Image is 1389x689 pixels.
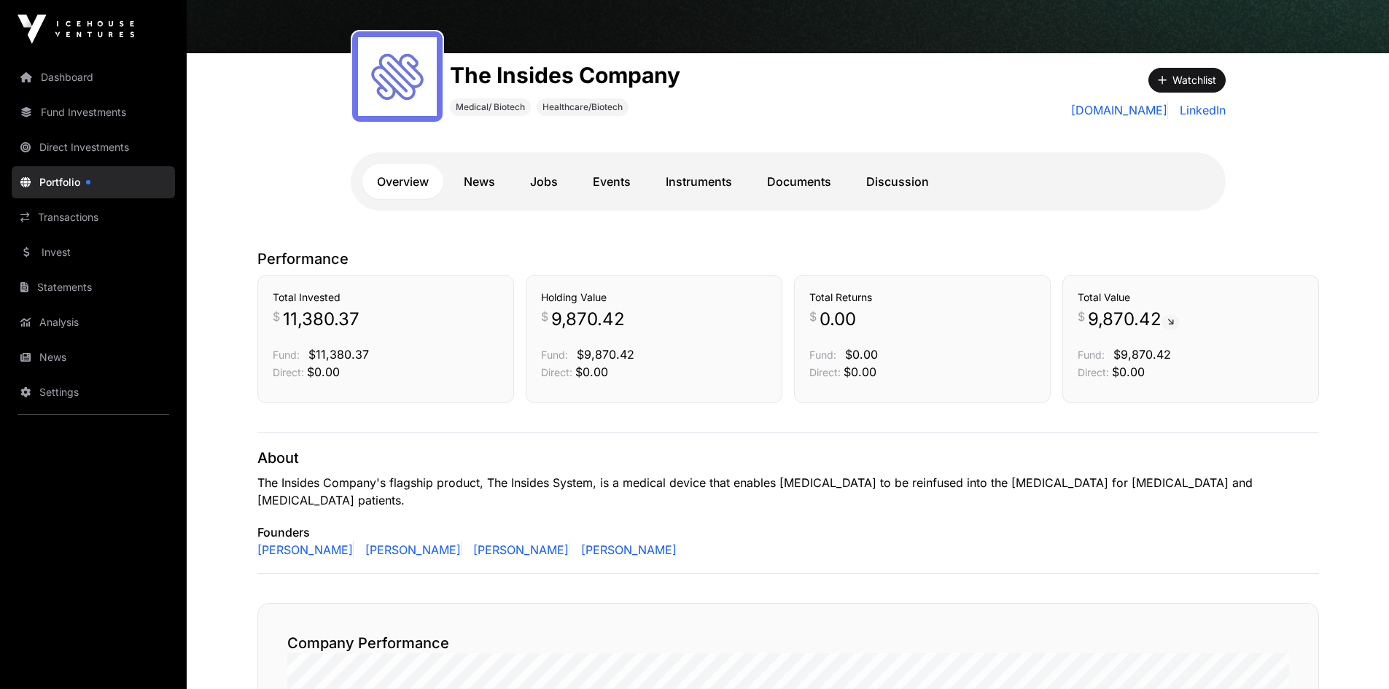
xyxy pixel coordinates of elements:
span: $0.00 [1112,365,1145,379]
h1: The Insides Company [450,62,680,88]
a: Documents [752,164,846,199]
a: Discussion [852,164,943,199]
a: [PERSON_NAME] [467,541,569,558]
h3: Total Returns [809,290,1035,305]
a: Jobs [515,164,572,199]
a: [PERSON_NAME] [257,541,354,558]
span: Fund: [1078,349,1105,361]
button: Watchlist [1148,68,1226,93]
span: 9,870.42 [551,308,625,331]
span: 11,380.37 [283,308,359,331]
a: Settings [12,376,175,408]
span: Healthcare/Biotech [542,101,623,113]
a: Instruments [651,164,747,199]
a: Invest [12,236,175,268]
span: $ [809,308,817,325]
span: Fund: [809,349,836,361]
span: $0.00 [575,365,608,379]
span: Fund: [273,349,300,361]
h3: Holding Value [541,290,767,305]
span: $0.00 [307,365,340,379]
span: $ [1078,308,1085,325]
span: $9,870.42 [1113,347,1171,362]
a: Portfolio [12,166,175,198]
span: $0.00 [845,347,878,362]
span: Direct: [809,366,841,378]
a: News [449,164,510,199]
a: Dashboard [12,61,175,93]
a: [DOMAIN_NAME] [1071,101,1168,119]
span: Direct: [541,366,572,378]
a: LinkedIn [1174,101,1226,119]
p: About [257,448,1319,468]
span: 0.00 [820,308,856,331]
a: Fund Investments [12,96,175,128]
h2: Company Performance [287,633,1289,653]
a: [PERSON_NAME] [575,541,677,558]
a: Events [578,164,645,199]
h3: Total Value [1078,290,1304,305]
nav: Tabs [362,164,1214,199]
a: Direct Investments [12,131,175,163]
span: Fund: [541,349,568,361]
span: $9,870.42 [577,347,634,362]
img: the_insides_company_logo.jpeg [358,37,437,116]
span: Medical/ Biotech [456,101,525,113]
a: Overview [362,164,443,199]
a: News [12,341,175,373]
span: $ [273,308,280,325]
img: Icehouse Ventures Logo [17,15,134,44]
span: $11,380.37 [308,347,369,362]
span: $0.00 [844,365,876,379]
span: 9,870.42 [1088,308,1180,331]
h3: Total Invested [273,290,499,305]
p: Founders [257,523,1319,541]
p: The Insides Company's flagship product, The Insides System, is a medical device that enables [MED... [257,474,1319,509]
span: $ [541,308,548,325]
a: Statements [12,271,175,303]
iframe: Chat Widget [1316,619,1389,689]
span: Direct: [1078,366,1109,378]
span: Direct: [273,366,304,378]
a: Transactions [12,201,175,233]
a: Analysis [12,306,175,338]
a: [PERSON_NAME] [359,541,462,558]
p: Performance [257,249,1319,269]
